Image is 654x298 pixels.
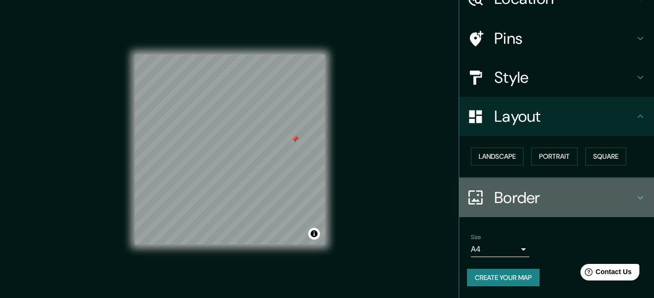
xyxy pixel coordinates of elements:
h4: Pins [494,29,635,48]
label: Size [471,233,481,241]
div: Style [459,58,654,97]
button: Portrait [531,148,578,166]
div: Pins [459,19,654,58]
h4: Style [494,68,635,87]
button: Toggle attribution [308,228,320,240]
div: A4 [471,242,529,257]
button: Create your map [467,269,540,287]
iframe: Help widget launcher [567,260,643,287]
h4: Border [494,188,635,207]
button: Square [585,148,626,166]
button: Landscape [471,148,523,166]
canvas: Map [135,55,325,244]
h4: Layout [494,107,635,126]
div: Border [459,178,654,217]
div: Layout [459,97,654,136]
